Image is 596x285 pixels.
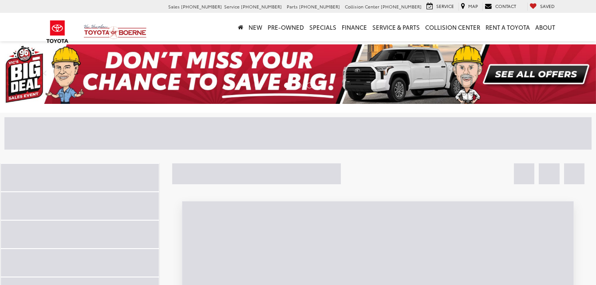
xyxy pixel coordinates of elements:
[265,13,307,41] a: Pre-Owned
[307,13,339,41] a: Specials
[235,13,246,41] a: Home
[299,3,340,10] span: [PHONE_NUMBER]
[540,3,555,9] span: Saved
[422,13,483,41] a: Collision Center
[424,3,456,11] a: Service
[468,3,478,9] span: Map
[181,3,222,10] span: [PHONE_NUMBER]
[458,3,480,11] a: Map
[483,13,533,41] a: Rent a Toyota
[287,3,298,10] span: Parts
[495,3,516,9] span: Contact
[41,17,74,46] img: Toyota
[168,3,180,10] span: Sales
[370,13,422,41] a: Service & Parts: Opens in a new tab
[533,13,558,41] a: About
[482,3,518,11] a: Contact
[436,3,454,9] span: Service
[246,13,265,41] a: New
[83,24,147,40] img: Vic Vaughan Toyota of Boerne
[224,3,240,10] span: Service
[527,3,557,11] a: My Saved Vehicles
[339,13,370,41] a: Finance
[345,3,379,10] span: Collision Center
[241,3,282,10] span: [PHONE_NUMBER]
[381,3,422,10] span: [PHONE_NUMBER]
